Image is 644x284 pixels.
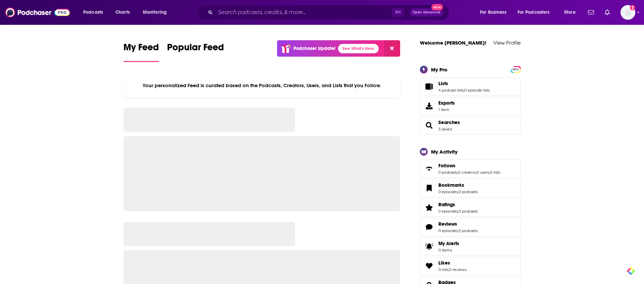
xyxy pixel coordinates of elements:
span: My Alerts [422,242,436,251]
a: Lists [422,82,436,91]
span: Follows [438,163,455,169]
button: open menu [475,7,515,18]
span: My Alerts [438,240,459,246]
img: User Profile [621,5,635,20]
a: 0 podcasts [459,209,478,214]
span: My Feed [123,42,159,57]
span: Ratings [420,198,521,217]
a: Lists [438,80,490,87]
span: Likes [420,257,521,275]
a: Show notifications dropdown [585,7,597,18]
a: 0 lists [490,170,500,175]
span: For Podcasters [518,8,550,17]
a: Follows [438,163,500,169]
a: 0 creators [458,170,476,175]
span: New [431,4,443,10]
svg: Add a profile image [630,5,635,10]
span: Follows [420,160,521,178]
span: Searches [420,116,521,134]
button: open menu [138,7,175,18]
span: Lists [438,80,448,87]
a: Bookmarks [422,183,436,193]
span: For Business [480,8,506,17]
a: 0 episodes [438,209,458,214]
button: open menu [78,7,112,18]
span: Monitoring [143,8,167,17]
span: , [458,228,459,233]
div: My Pro [431,66,447,73]
span: PRO [512,67,520,72]
a: Ratings [422,203,436,212]
span: , [458,209,459,214]
span: Exports [422,101,436,111]
span: Ratings [438,202,455,208]
a: 0 episodes [438,189,458,194]
button: open menu [513,7,559,18]
a: Welcome [PERSON_NAME]! [420,40,486,46]
a: Charts [111,7,134,18]
span: Reviews [438,221,457,227]
a: 0 users [477,170,489,175]
a: Exports [420,97,521,115]
span: Reviews [420,218,521,236]
a: 0 podcasts [459,189,478,194]
a: 4 podcast lists [438,88,464,93]
span: Podcasts [83,8,103,17]
span: Popular Feed [167,42,224,57]
a: PRO [512,66,520,71]
img: Podchaser - Follow, Share and Rate Podcasts [5,6,70,19]
a: Reviews [438,221,478,227]
span: , [476,170,477,175]
button: open menu [559,7,584,18]
p: Podchaser Update! [293,46,335,51]
span: Exports [438,100,455,106]
a: 0 episodes [438,228,458,233]
a: 0 podcasts [438,170,458,175]
span: Charts [115,8,130,17]
a: Searches [438,119,460,125]
span: 0 items [438,248,459,252]
span: Logged in as zhopson [621,5,635,20]
span: Open Advanced [413,11,440,14]
a: View Profile [493,40,521,46]
a: Reviews [422,222,436,232]
span: More [564,8,576,17]
a: See What's New [338,44,379,53]
div: Your personalized Feed is curated based on the Podcasts, Creators, Users, and Lists that you Follow. [123,74,400,97]
a: My Feed [123,42,159,62]
button: Show profile menu [621,5,635,20]
input: Search podcasts, credits, & more... [215,7,392,18]
span: , [458,189,459,194]
a: Likes [422,261,436,271]
a: Ratings [438,202,478,208]
span: Lists [420,77,521,96]
a: Show notifications dropdown [602,7,612,18]
span: 1 item [438,107,455,112]
span: Bookmarks [420,179,521,197]
div: My Activity [431,149,458,155]
span: ⌘ K [392,8,404,17]
div: Search podcasts, credits, & more... [203,5,455,20]
a: 3 saved [438,127,452,131]
a: 0 lists [438,267,448,272]
button: Open AdvancedNew [410,8,443,16]
a: Bookmarks [438,182,478,188]
a: Likes [438,260,467,266]
a: My Alerts [420,237,521,255]
span: Likes [438,260,450,266]
span: Bookmarks [438,182,464,188]
a: 0 reviews [449,267,467,272]
a: 0 podcasts [459,228,478,233]
a: Follows [422,164,436,173]
a: Searches [422,121,436,130]
a: Popular Feed [167,42,224,62]
a: 0 episode lists [464,88,490,93]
